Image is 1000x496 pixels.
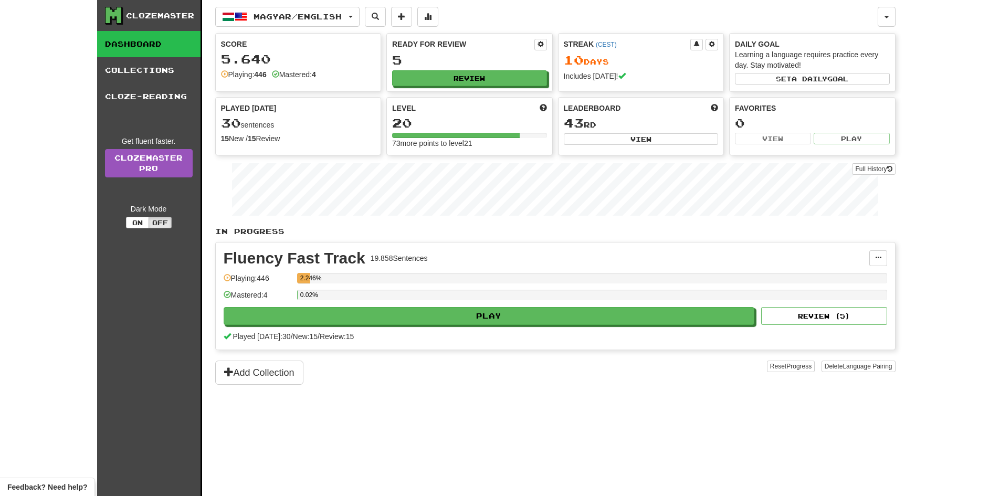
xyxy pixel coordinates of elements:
[564,115,584,130] span: 43
[711,103,718,113] span: This week in points, UTC
[392,70,547,86] button: Review
[126,10,194,21] div: Clozemaster
[564,71,719,81] div: Includes [DATE]!
[852,163,895,175] button: Full History
[221,52,376,66] div: 5.640
[224,273,292,290] div: Playing: 446
[596,41,617,48] a: (CEST)
[272,69,316,80] div: Mastered:
[221,103,277,113] span: Played [DATE]
[224,290,292,307] div: Mastered: 4
[564,117,719,130] div: rd
[392,103,416,113] span: Level
[564,133,719,145] button: View
[392,39,534,49] div: Ready for Review
[254,70,266,79] strong: 446
[735,133,811,144] button: View
[540,103,547,113] span: Score more points to level up
[564,39,691,49] div: Streak
[221,117,376,130] div: sentences
[221,69,267,80] div: Playing:
[564,52,584,67] span: 10
[97,83,201,110] a: Cloze-Reading
[735,117,890,130] div: 0
[735,103,890,113] div: Favorites
[822,361,896,372] button: DeleteLanguage Pairing
[97,31,201,57] a: Dashboard
[365,7,386,27] button: Search sentences
[392,138,547,149] div: 73 more points to level 21
[318,332,320,341] span: /
[105,204,193,214] div: Dark Mode
[224,250,365,266] div: Fluency Fast Track
[221,39,376,49] div: Score
[564,103,621,113] span: Leaderboard
[391,7,412,27] button: Add sentence to collection
[215,226,896,237] p: In Progress
[233,332,290,341] span: Played [DATE]: 30
[293,332,318,341] span: New: 15
[224,307,755,325] button: Play
[312,70,316,79] strong: 4
[843,363,892,370] span: Language Pairing
[215,7,360,27] button: Magyar/English
[320,332,354,341] span: Review: 15
[97,57,201,83] a: Collections
[392,117,547,130] div: 20
[105,149,193,177] a: ClozemasterPro
[767,361,815,372] button: ResetProgress
[215,361,303,385] button: Add Collection
[761,307,887,325] button: Review (5)
[792,75,827,82] span: a daily
[392,54,547,67] div: 5
[814,133,890,144] button: Play
[126,217,149,228] button: On
[786,363,812,370] span: Progress
[564,54,719,67] div: Day s
[291,332,293,341] span: /
[735,39,890,49] div: Daily Goal
[7,482,87,492] span: Open feedback widget
[371,253,428,263] div: 19.858 Sentences
[221,133,376,144] div: New / Review
[254,12,342,21] span: Magyar / English
[221,134,229,143] strong: 15
[735,49,890,70] div: Learning a language requires practice every day. Stay motivated!
[417,7,438,27] button: More stats
[300,273,310,283] div: 2.246%
[735,73,890,85] button: Seta dailygoal
[105,136,193,146] div: Get fluent faster.
[149,217,172,228] button: Off
[221,115,241,130] span: 30
[248,134,256,143] strong: 15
